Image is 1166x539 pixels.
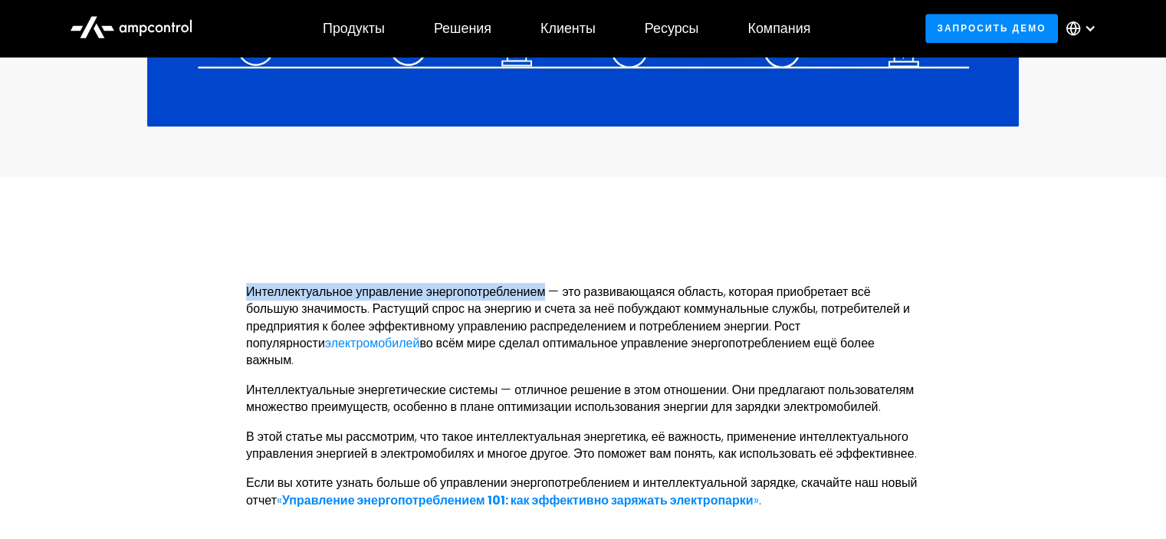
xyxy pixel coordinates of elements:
font: . [758,491,760,509]
font: Клиенты [540,18,596,38]
div: Клиенты [540,20,596,37]
font: » [753,491,758,509]
font: Интеллектуальные энергетические системы — отличное решение в этом отношении. Они предлагают польз... [246,381,914,416]
div: Компания [747,20,810,37]
font: Если вы хотите узнать больше об управлении энергопотреблением и интеллектуальной зарядке, скачайт... [246,474,917,508]
font: Компания [747,18,810,38]
font: « [277,491,282,509]
div: Продукты [323,20,385,37]
font: Решения [434,18,491,38]
font: Запросить демо [937,21,1046,35]
font: Интеллектуальное управление энергопотреблением — это развивающаяся область, которая приобретает в... [246,283,910,352]
a: «Управление энергопотреблением 101: как эффективно заряжать электропарки» [277,491,759,509]
font: Управление энергопотреблением 101: как эффективно заряжать электропарки [282,491,754,509]
font: Ресурсы [645,18,699,38]
div: Решения [434,20,491,37]
font: во всём мире сделал оптимальное управление энергопотреблением ещё более важным. [246,334,875,369]
div: Ресурсы [645,20,699,37]
a: Запросить демо [925,14,1058,42]
a: электромобилей [325,334,420,352]
font: В этой статье мы рассмотрим, что такое интеллектуальная энергетика, её важность, применение интел... [246,428,916,462]
font: Продукты [323,18,385,38]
